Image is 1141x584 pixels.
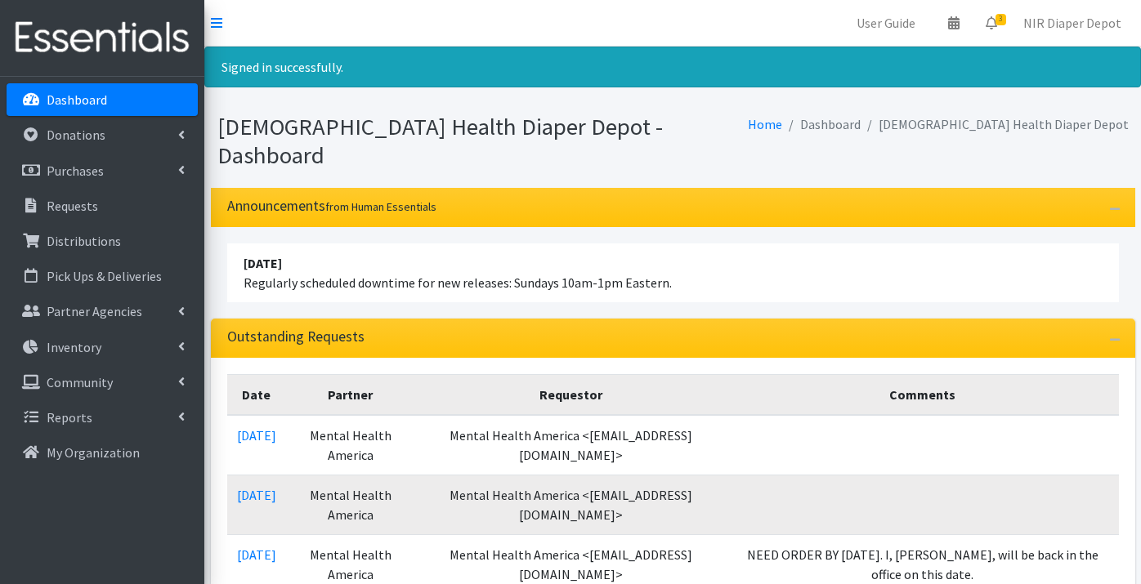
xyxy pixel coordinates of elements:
h1: [DEMOGRAPHIC_DATA] Health Diaper Depot - Dashboard [217,113,667,169]
li: Regularly scheduled downtime for new releases: Sundays 10am-1pm Eastern. [227,243,1119,302]
p: Requests [47,198,98,214]
a: User Guide [843,7,928,39]
li: [DEMOGRAPHIC_DATA] Health Diaper Depot [861,113,1129,136]
th: Requestor [415,375,726,416]
p: Distributions [47,233,121,249]
th: Partner [286,375,416,416]
td: Mental Health America <[EMAIL_ADDRESS][DOMAIN_NAME]> [415,415,726,475]
p: Dashboard [47,91,107,108]
p: Reports [47,409,92,426]
th: Date [227,375,286,416]
a: Reports [7,401,198,434]
span: 3 [996,14,1006,25]
a: NIR Diaper Depot [1010,7,1134,39]
img: HumanEssentials [7,11,198,65]
a: Distributions [7,225,198,257]
a: Requests [7,189,198,222]
a: [DATE] [237,427,276,444]
strong: [DATE] [244,255,282,271]
a: Pick Ups & Deliveries [7,260,198,292]
a: Partner Agencies [7,295,198,328]
p: Purchases [47,163,104,179]
a: Home [748,116,782,132]
a: Purchases [7,154,198,187]
p: My Organization [47,444,140,461]
a: Dashboard [7,83,198,116]
p: Community [47,374,113,390]
td: Mental Health America <[EMAIL_ADDRESS][DOMAIN_NAME]> [415,475,726,535]
a: [DATE] [237,487,276,503]
div: Signed in successfully. [204,47,1141,87]
a: 3 [973,7,1010,39]
small: from Human Essentials [325,199,436,214]
p: Donations [47,127,105,143]
a: Inventory [7,331,198,363]
a: [DATE] [237,546,276,563]
h3: Announcements [227,198,436,215]
p: Pick Ups & Deliveries [47,268,162,284]
a: Community [7,366,198,399]
a: My Organization [7,436,198,469]
th: Comments [727,375,1119,416]
li: Dashboard [782,113,861,136]
td: Mental Health America [286,475,416,535]
p: Partner Agencies [47,303,142,319]
h3: Outstanding Requests [227,328,365,345]
p: Inventory [47,339,101,355]
td: Mental Health America [286,415,416,475]
a: Donations [7,118,198,151]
